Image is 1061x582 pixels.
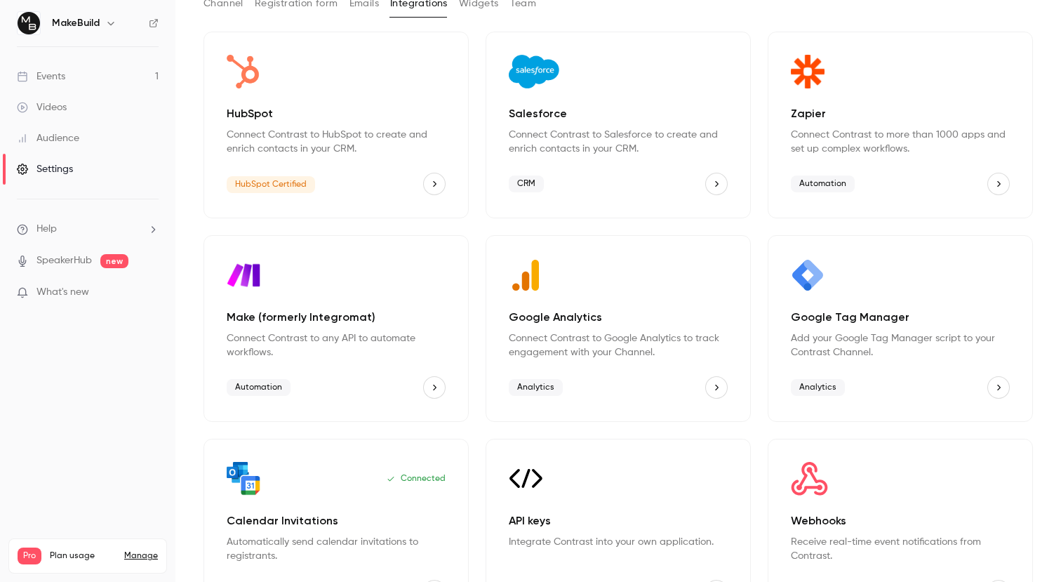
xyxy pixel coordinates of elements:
[36,222,57,237] span: Help
[791,535,1010,563] p: Receive real-time event notifications from Contrast.
[142,286,159,299] iframe: Noticeable Trigger
[203,32,469,218] div: HubSpot
[509,379,563,396] span: Analytics
[17,222,159,237] li: help-dropdown-opener
[18,548,41,564] span: Pro
[705,173,728,195] button: Salesforce
[791,331,1010,359] p: Add your Google Tag Manager script to your Contrast Channel.
[509,128,728,156] p: Connect Contrast to Salesforce to create and enrich contacts in your CRM.
[791,309,1010,326] p: Google Tag Manager
[18,12,40,34] img: MakeBuild
[100,254,128,268] span: new
[36,285,89,300] span: What's new
[423,173,446,195] button: HubSpot
[227,128,446,156] p: Connect Contrast to HubSpot to create and enrich contacts in your CRM.
[987,376,1010,399] button: Google Tag Manager
[36,253,92,268] a: SpeakerHub
[791,379,845,396] span: Analytics
[791,176,855,192] span: Automation
[486,32,751,218] div: Salesforce
[486,235,751,422] div: Google Analytics
[768,235,1033,422] div: Google Tag Manager
[705,376,728,399] button: Google Analytics
[987,173,1010,195] button: Zapier
[791,128,1010,156] p: Connect Contrast to more than 1000 apps and set up complex workflows.
[227,105,446,122] p: HubSpot
[17,100,67,114] div: Videos
[17,70,65,84] div: Events
[791,512,1010,529] p: Webhooks
[227,535,446,563] p: Automatically send calendar invitations to registrants.
[509,309,728,326] p: Google Analytics
[136,567,142,575] span: 0
[227,309,446,326] p: Make (formerly Integromat)
[791,105,1010,122] p: Zapier
[509,176,544,192] span: CRM
[227,176,315,193] span: HubSpot Certified
[509,512,728,529] p: API keys
[136,564,158,577] p: / 90
[509,331,728,359] p: Connect Contrast to Google Analytics to track engagement with your Channel.
[768,32,1033,218] div: Zapier
[227,379,291,396] span: Automation
[50,550,116,562] span: Plan usage
[509,105,728,122] p: Salesforce
[17,131,79,145] div: Audience
[52,16,100,30] h6: MakeBuild
[227,512,446,529] p: Calendar Invitations
[509,535,728,549] p: Integrate Contrast into your own application.
[387,473,446,484] p: Connected
[17,162,73,176] div: Settings
[18,564,44,577] p: Videos
[227,331,446,359] p: Connect Contrast to any API to automate workflows.
[203,235,469,422] div: Make (formerly Integromat)
[124,550,158,562] a: Manage
[423,376,446,399] button: Make (formerly Integromat)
